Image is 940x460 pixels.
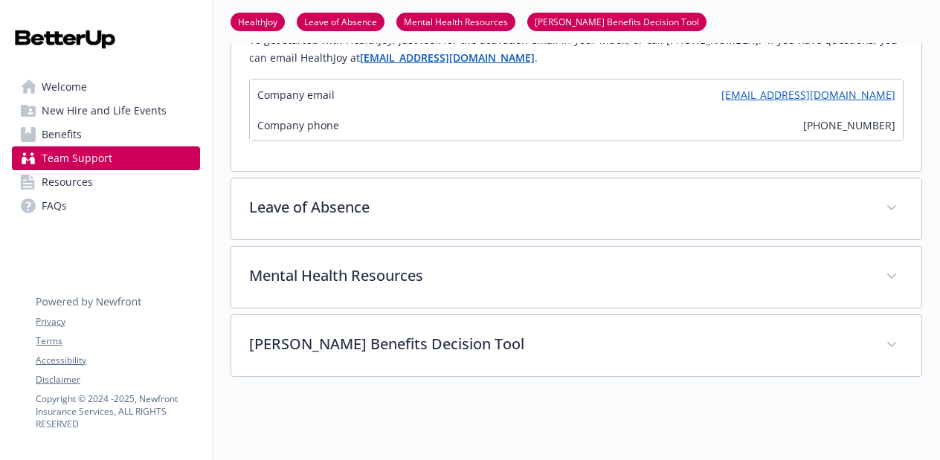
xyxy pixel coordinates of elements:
[36,392,199,430] p: Copyright © 2024 - 2025 , Newfront Insurance Services, ALL RIGHTS RESERVED
[42,99,167,123] span: New Hire and Life Events
[42,123,82,146] span: Benefits
[36,315,199,328] a: Privacy
[249,333,868,355] p: [PERSON_NAME] Benefits Decision Tool
[42,146,112,170] span: Team Support
[249,265,868,287] p: Mental Health Resources
[12,194,200,218] a: FAQs
[42,194,67,218] span: FAQs
[231,178,921,239] div: Leave of Absence
[36,354,199,367] a: Accessibility
[721,87,895,103] a: [EMAIL_ADDRESS][DOMAIN_NAME]
[257,87,335,103] span: Company email
[12,123,200,146] a: Benefits
[803,117,895,133] span: [PHONE_NUMBER]
[12,75,200,99] a: Welcome
[249,196,868,218] p: Leave of Absence
[231,14,285,28] a: HealthJoy
[257,117,339,133] span: Company phone
[231,247,921,308] div: Mental Health Resources
[36,334,199,348] a: Terms
[249,31,904,67] p: To get started with HealthJoy, just look for the activation email in your inbox, or call [PHONE_N...
[396,14,515,28] a: Mental Health Resources
[231,315,921,376] div: [PERSON_NAME] Benefits Decision Tool
[12,170,200,194] a: Resources
[297,14,384,28] a: Leave of Absence
[42,75,87,99] span: Welcome
[12,146,200,170] a: Team Support
[360,51,535,65] a: [EMAIL_ADDRESS][DOMAIN_NAME]
[527,14,706,28] a: [PERSON_NAME] Benefits Decision Tool
[42,170,93,194] span: Resources
[36,373,199,386] a: Disclaimer
[12,99,200,123] a: New Hire and Life Events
